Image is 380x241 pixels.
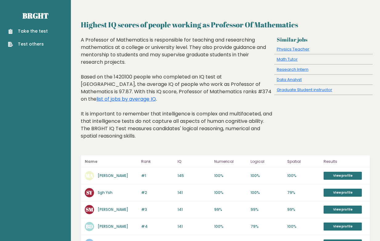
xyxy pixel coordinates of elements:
[86,189,93,196] text: SY
[277,56,298,62] a: Math Tutor
[214,158,247,165] p: Numerical
[287,207,320,212] p: 99%
[178,190,210,195] p: 141
[98,173,128,178] a: [PERSON_NAME]
[324,206,362,214] a: View profile
[214,224,247,229] p: 100%
[141,173,174,179] p: #1
[141,224,174,229] p: #4
[277,87,332,93] a: Graduate Student instructor
[141,207,174,212] p: #3
[85,172,93,179] text: MA
[324,189,362,197] a: View profile
[251,190,284,195] p: 100%
[277,66,308,72] a: Research Intern
[141,190,174,195] p: #2
[287,173,320,179] p: 100%
[324,158,366,165] p: Results
[22,11,48,21] a: Brght
[98,207,128,212] a: [PERSON_NAME]
[8,41,48,47] a: Test others
[96,95,156,102] a: list of jobs by average IQ
[141,158,174,165] p: Rank
[287,190,320,195] p: 79%
[277,36,370,43] h3: Similar jobs
[277,77,302,82] a: Data Analyst
[81,19,370,30] h2: Highest IQ scores of people working as Professor Of Mathematics
[251,158,284,165] p: Logical
[214,173,247,179] p: 100%
[251,224,284,229] p: 79%
[81,36,272,149] div: A Professor of Mathematics is responsible for teaching and researching mathematics at a college o...
[214,207,247,212] p: 99%
[251,173,284,179] p: 100%
[287,158,320,165] p: Spatial
[178,173,210,179] p: 145
[85,159,97,164] b: Name
[324,172,362,180] a: View profile
[214,190,247,195] p: 100%
[86,223,93,230] text: BD
[324,223,362,231] a: View profile
[277,46,309,52] a: Physics Teacher
[251,207,284,212] p: 99%
[86,206,93,213] text: SM
[98,224,128,229] a: [PERSON_NAME]
[287,224,320,229] p: 100%
[98,190,112,195] a: Sgh Ysh
[178,158,210,165] p: IQ
[178,207,210,212] p: 141
[8,28,48,34] a: Take the test
[178,224,210,229] p: 141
